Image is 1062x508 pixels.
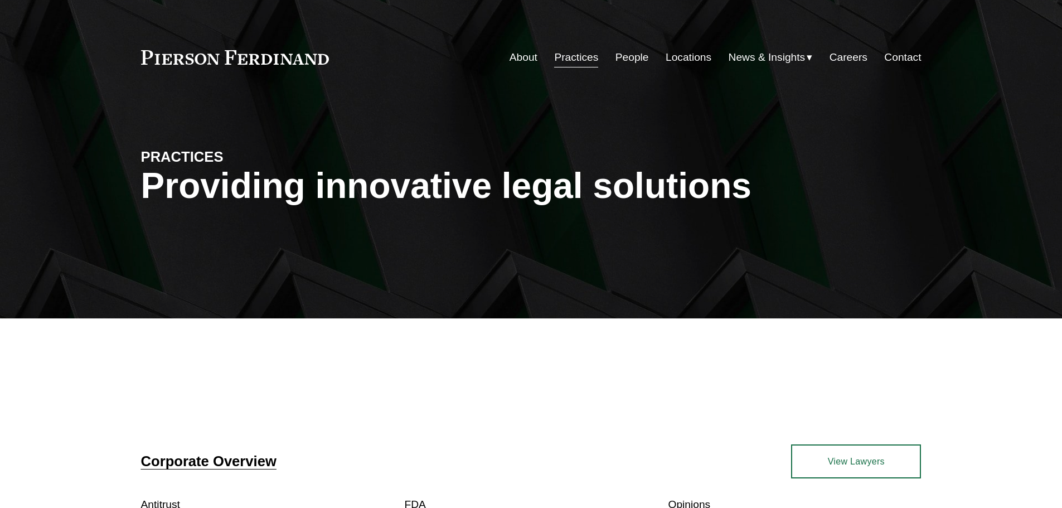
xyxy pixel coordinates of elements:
a: folder dropdown [729,47,813,68]
a: Corporate Overview [141,453,277,469]
a: Practices [554,47,598,68]
a: About [510,47,537,68]
a: Careers [830,47,867,68]
a: Contact [884,47,921,68]
h4: PRACTICES [141,148,336,166]
h1: Providing innovative legal solutions [141,166,922,206]
a: View Lawyers [791,444,921,478]
a: Locations [666,47,711,68]
span: News & Insights [729,48,806,67]
a: People [615,47,649,68]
